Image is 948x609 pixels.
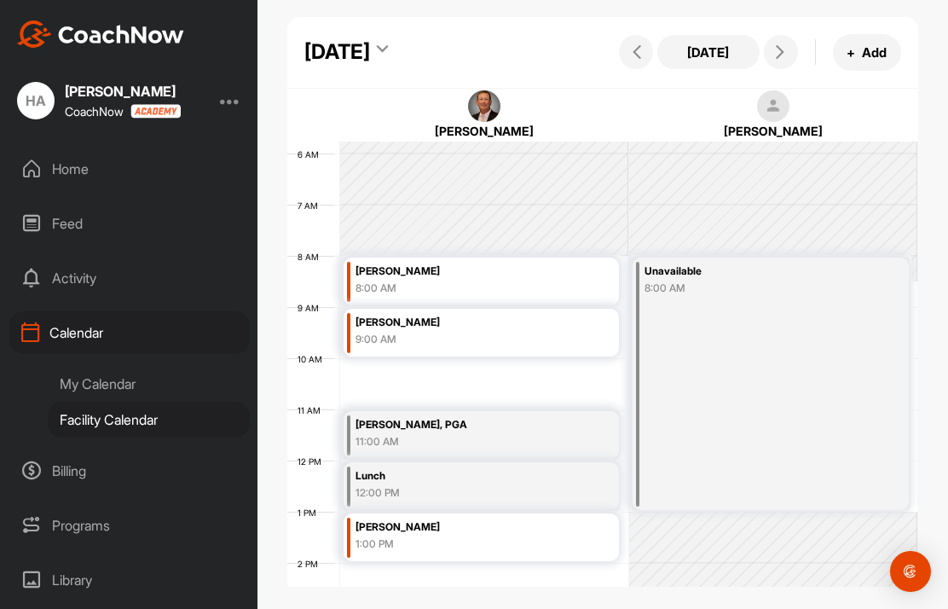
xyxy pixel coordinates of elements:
div: 11:00 AM [355,434,570,449]
div: 2 PM [287,559,335,569]
img: square_default-ef6cabf814de5a2bf16c804365e32c732080f9872bdf737d349900a9daf73cf9.png [757,90,789,123]
div: 8:00 AM [355,281,570,296]
img: CoachNow acadmey [130,104,181,119]
div: Lunch [355,467,570,486]
div: Activity [9,257,250,299]
div: HA [17,82,55,119]
div: 8 AM [287,252,336,262]
button: +Add [833,34,901,71]
div: [PERSON_NAME] [355,262,570,281]
img: square_5c67e2a3c3147c27b86610585b90044c.jpg [468,90,500,123]
div: [PERSON_NAME] [355,313,570,333]
div: 12:00 PM [355,485,570,501]
div: [DATE] [304,37,370,67]
img: CoachNow [17,20,184,48]
div: Feed [9,202,250,245]
div: Library [9,559,250,601]
div: My Calendar [48,366,250,402]
div: 12 PM [287,456,338,467]
div: Billing [9,449,250,492]
div: Calendar [9,311,250,354]
div: 8:00 AM [645,281,859,296]
div: CoachNow [65,104,181,119]
div: 9 AM [287,303,336,313]
div: 11 AM [287,405,338,415]
div: 1:00 PM [355,536,570,552]
div: 10 AM [287,354,339,364]
div: [PERSON_NAME] [65,84,181,98]
div: 6 AM [287,149,336,159]
button: [DATE] [657,35,760,69]
div: Programs [9,504,250,547]
span: + [847,43,855,61]
div: [PERSON_NAME] [653,122,893,140]
div: Facility Calendar [48,402,250,438]
div: 7 AM [287,200,335,211]
div: 9:00 AM [355,332,570,347]
div: Home [9,148,250,190]
div: [PERSON_NAME] [355,518,570,537]
div: [PERSON_NAME], PGA [355,415,570,435]
div: [PERSON_NAME] [364,122,604,140]
div: Unavailable [645,262,859,281]
div: 1 PM [287,507,333,518]
div: Open Intercom Messenger [890,551,931,592]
